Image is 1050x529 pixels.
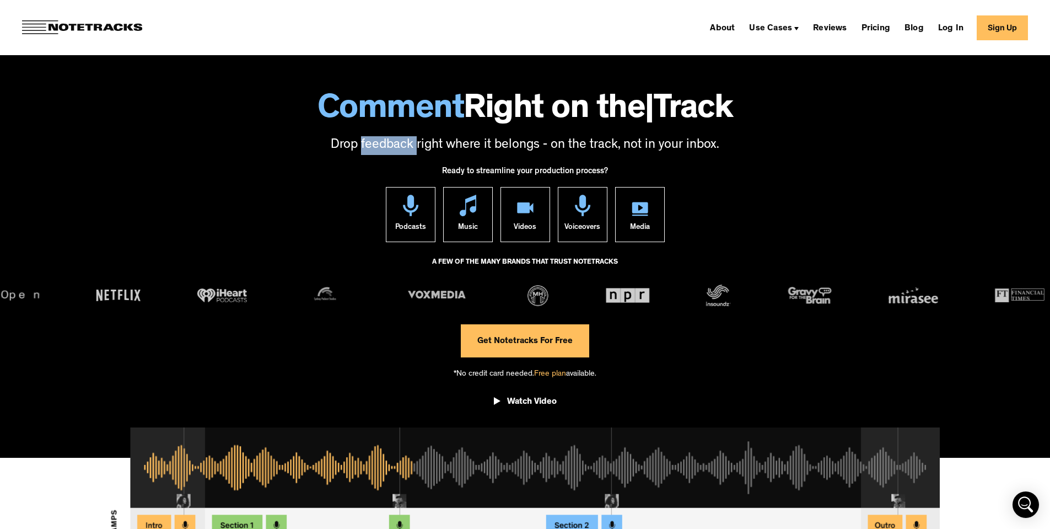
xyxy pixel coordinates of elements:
[630,216,650,242] div: Media
[494,388,557,419] a: open lightbox
[857,19,895,36] a: Pricing
[386,187,435,242] a: Podcasts
[458,216,478,242] div: Music
[432,253,618,283] div: A FEW OF THE MANY BRANDS THAT TRUST NOTETRACKS
[558,187,607,242] a: Voiceovers
[317,94,464,128] span: Comment
[11,136,1039,155] p: Drop feedback right where it belongs - on the track, not in your inbox.
[977,15,1028,40] a: Sign Up
[645,94,654,128] span: |
[809,19,851,36] a: Reviews
[564,216,600,242] div: Voiceovers
[615,187,665,242] a: Media
[900,19,928,36] a: Blog
[745,19,803,36] div: Use Cases
[1013,491,1039,518] div: Open Intercom Messenger
[454,357,596,389] div: *No credit card needed. available.
[461,324,589,357] a: Get Notetracks For Free
[749,24,792,33] div: Use Cases
[514,216,536,242] div: Videos
[395,216,426,242] div: Podcasts
[534,370,566,378] span: Free plan
[706,19,739,36] a: About
[442,161,608,187] div: Ready to streamline your production process?
[11,94,1039,128] h1: Right on the Track
[507,397,557,408] div: Watch Video
[934,19,968,36] a: Log In
[443,187,493,242] a: Music
[500,187,550,242] a: Videos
